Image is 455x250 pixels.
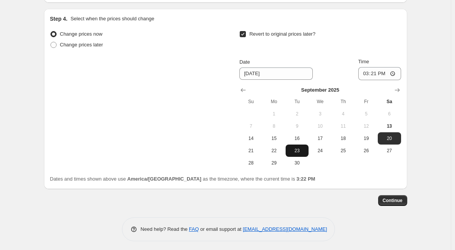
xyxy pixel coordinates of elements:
span: 2 [289,111,305,117]
span: Fr [358,99,375,105]
span: Dates and times shown above use as the timezone, where the current time is [50,176,315,182]
th: Wednesday [309,95,331,108]
span: 10 [312,123,328,129]
b: 3:22 PM [296,176,315,182]
button: Saturday September 27 2025 [378,145,401,157]
button: Tuesday September 9 2025 [286,120,309,132]
button: Monday September 22 2025 [263,145,286,157]
span: 6 [381,111,398,117]
button: Sunday September 14 2025 [239,132,262,145]
button: Friday September 12 2025 [355,120,378,132]
button: Friday September 19 2025 [355,132,378,145]
button: Wednesday September 3 2025 [309,108,331,120]
span: Need help? Read the [141,226,189,232]
button: Continue [378,195,407,206]
span: We [312,99,328,105]
span: 15 [266,135,283,141]
input: 12:00 [358,67,401,80]
span: 4 [335,111,351,117]
span: 11 [335,123,351,129]
span: 8 [266,123,283,129]
span: 12 [358,123,375,129]
button: Sunday September 7 2025 [239,120,262,132]
input: 9/13/2025 [239,67,313,80]
button: Saturday September 6 2025 [378,108,401,120]
span: Mo [266,99,283,105]
span: or email support at [199,226,243,232]
span: 16 [289,135,305,141]
span: 9 [289,123,305,129]
th: Tuesday [286,95,309,108]
button: Monday September 1 2025 [263,108,286,120]
button: Tuesday September 30 2025 [286,157,309,169]
button: Monday September 29 2025 [263,157,286,169]
button: Friday September 26 2025 [355,145,378,157]
button: Friday September 5 2025 [355,108,378,120]
th: Friday [355,95,378,108]
button: Monday September 15 2025 [263,132,286,145]
button: Thursday September 25 2025 [331,145,354,157]
span: 7 [242,123,259,129]
span: 18 [335,135,351,141]
th: Monday [263,95,286,108]
span: 23 [289,148,305,154]
span: 20 [381,135,398,141]
button: Monday September 8 2025 [263,120,286,132]
button: Wednesday September 24 2025 [309,145,331,157]
span: 5 [358,111,375,117]
button: Thursday September 4 2025 [331,108,354,120]
b: America/[GEOGRAPHIC_DATA] [127,176,201,182]
button: Thursday September 11 2025 [331,120,354,132]
span: Time [358,59,369,64]
span: 22 [266,148,283,154]
span: Sa [381,99,398,105]
h2: Step 4. [50,15,68,23]
span: 17 [312,135,328,141]
span: Continue [383,197,403,204]
button: Sunday September 21 2025 [239,145,262,157]
th: Thursday [331,95,354,108]
span: 28 [242,160,259,166]
a: FAQ [189,226,199,232]
button: Tuesday September 23 2025 [286,145,309,157]
button: Tuesday September 16 2025 [286,132,309,145]
button: Sunday September 28 2025 [239,157,262,169]
span: 21 [242,148,259,154]
span: 1 [266,111,283,117]
span: Su [242,99,259,105]
a: [EMAIL_ADDRESS][DOMAIN_NAME] [243,226,327,232]
button: Show next month, October 2025 [392,85,403,95]
th: Saturday [378,95,401,108]
th: Sunday [239,95,262,108]
span: 3 [312,111,328,117]
button: Show previous month, August 2025 [238,85,249,95]
span: 14 [242,135,259,141]
span: 19 [358,135,375,141]
span: Revert to original prices later? [249,31,315,37]
button: Tuesday September 2 2025 [286,108,309,120]
span: 27 [381,148,398,154]
button: Saturday September 20 2025 [378,132,401,145]
button: Wednesday September 17 2025 [309,132,331,145]
span: Date [239,59,250,65]
span: 26 [358,148,375,154]
span: 29 [266,160,283,166]
span: 24 [312,148,328,154]
span: Th [335,99,351,105]
span: Tu [289,99,305,105]
span: 13 [381,123,398,129]
span: 30 [289,160,305,166]
p: Select when the prices should change [70,15,154,23]
button: Today Saturday September 13 2025 [378,120,401,132]
button: Thursday September 18 2025 [331,132,354,145]
span: Change prices later [60,42,103,48]
span: 25 [335,148,351,154]
span: Change prices now [60,31,102,37]
button: Wednesday September 10 2025 [309,120,331,132]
